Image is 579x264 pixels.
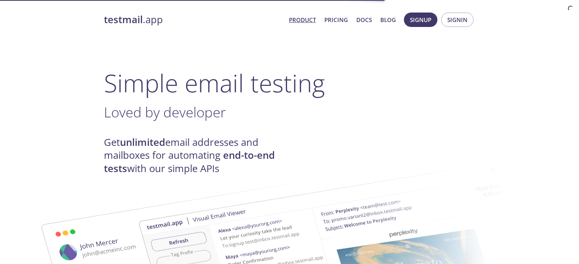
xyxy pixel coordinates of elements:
strong: unlimited [120,136,165,149]
a: testmail.app [104,13,283,26]
button: Signin [441,13,474,27]
span: Loved by developer [104,103,226,122]
h1: Simple email testing [104,68,475,98]
a: Docs [356,15,372,25]
span: Signup [410,15,431,25]
strong: testmail [104,13,143,26]
strong: end-to-end tests [104,149,275,175]
a: Product [289,15,316,25]
a: Pricing [324,15,348,25]
h4: Get email addresses and mailboxes for automating with our simple APIs [104,136,290,175]
a: Blog [380,15,396,25]
span: Signin [447,15,467,25]
button: Signup [404,13,437,27]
